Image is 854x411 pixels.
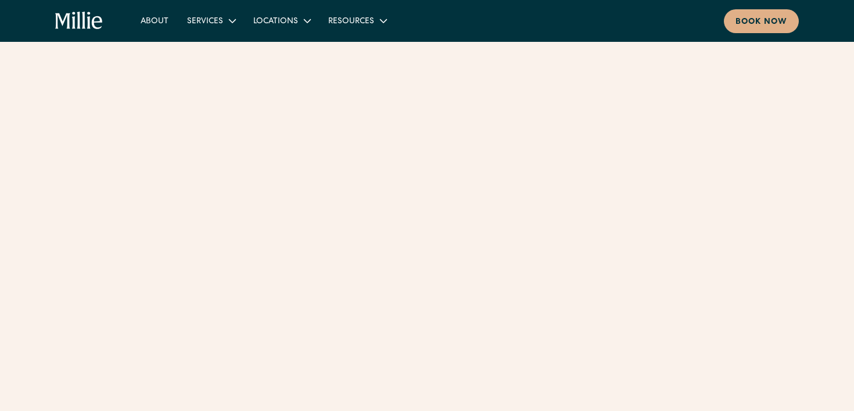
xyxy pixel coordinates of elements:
[178,11,244,30] div: Services
[328,16,374,28] div: Resources
[319,11,395,30] div: Resources
[253,16,298,28] div: Locations
[735,16,787,28] div: Book now
[131,11,178,30] a: About
[187,16,223,28] div: Services
[55,12,103,30] a: home
[724,9,799,33] a: Book now
[244,11,319,30] div: Locations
